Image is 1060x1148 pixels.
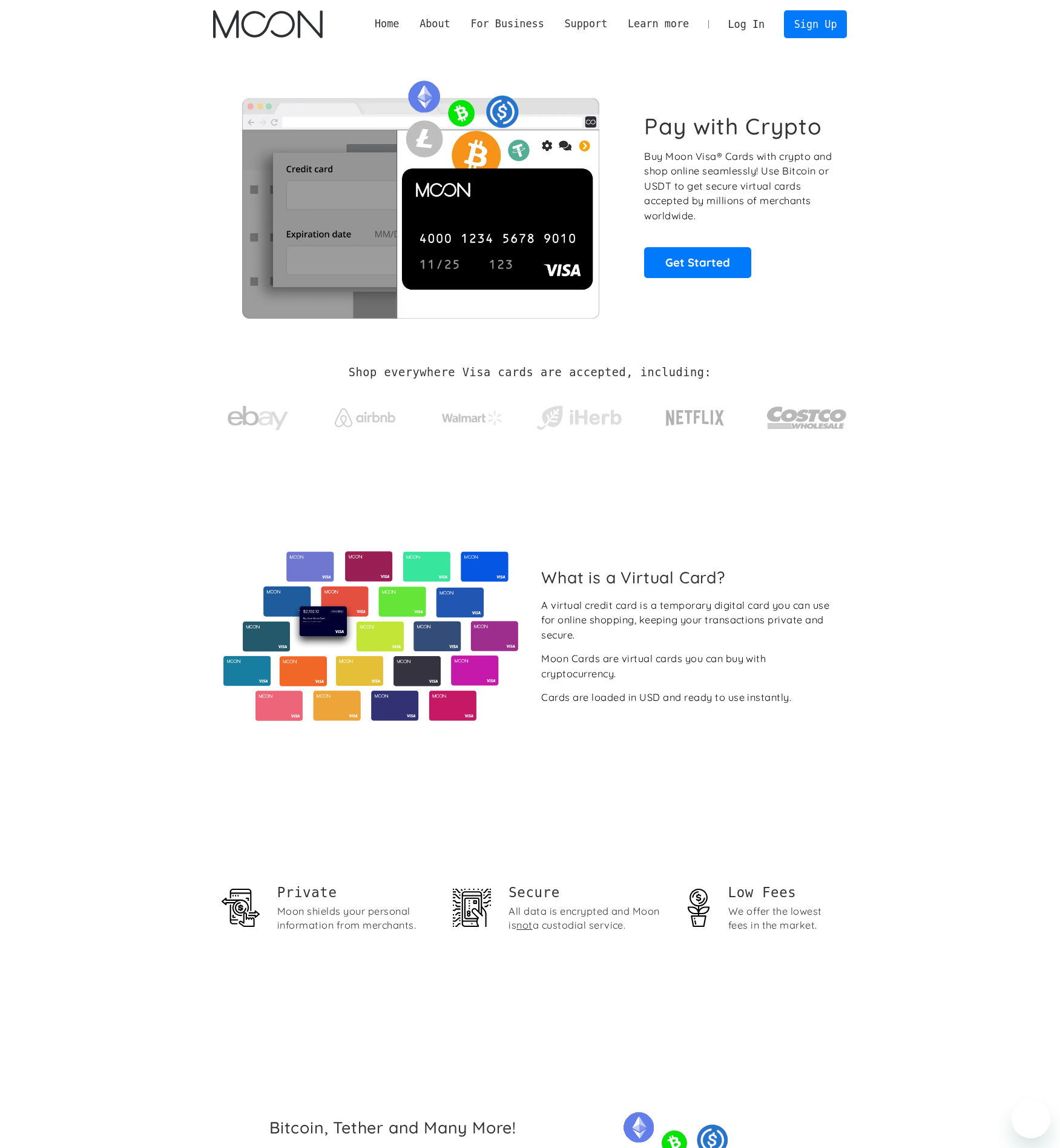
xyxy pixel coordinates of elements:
h2: Shop everywhere Visa cards are accepted, including: [349,366,711,379]
a: Get Started [644,247,751,277]
div: Moon Cards are virtual cards you can buy with cryptocurrency. [541,651,837,681]
img: Costco [766,395,848,440]
img: Moon Logo [213,10,323,38]
img: Airbnb [335,408,395,427]
img: Security [453,889,491,927]
div: All data is encrypted and Moon is a custodial service. [509,904,665,932]
a: home [213,10,323,38]
div: Support [555,16,617,32]
span: not [516,919,532,931]
div: A virtual credit card is a temporary digital card you can use for online shopping, keeping your t... [541,598,837,643]
div: Cards are loaded in USD and ready to use instantly. [541,690,791,705]
a: Log In [718,11,775,38]
div: For Business [470,16,544,32]
h1: Pay with Crypto [644,113,822,140]
a: Netflix [641,391,749,439]
p: Buy Moon Visa® Cards with crypto and shop online seamlessly! Use Bitcoin or USDT to get secure vi... [644,149,834,224]
img: Moon Cards let you spend your crypto anywhere Visa is accepted. [213,72,628,318]
img: Virtual cards from Moon [222,551,520,721]
a: Sign Up [784,10,847,38]
a: Walmart [427,399,517,431]
img: Money stewardship [679,889,717,927]
h1: Private [277,883,433,902]
img: Walmart [442,411,502,425]
img: Privacy [222,889,260,927]
div: We offer the lowest fees in the market. [728,904,839,932]
div: Learn more [617,16,699,32]
h2: What is a Virtual Card? [541,568,837,587]
h2: Secure [509,883,665,902]
div: About [409,16,460,32]
div: Support [564,16,607,32]
div: Learn more [628,16,689,32]
iframe: Button to launch messaging window [1012,1100,1050,1138]
div: About [420,16,450,32]
a: Costco [766,383,848,446]
img: Netflix [665,403,725,433]
a: ebay [213,387,303,443]
h1: Low Fees [728,883,839,902]
img: iHerb [534,402,624,434]
div: Moon shields your personal information from merchants. [277,904,433,932]
div: For Business [461,16,555,32]
a: iHerb [534,390,624,440]
a: Home [364,16,409,32]
a: Airbnb [320,396,410,433]
h2: Bitcoin, Tether and Many More! [269,1118,565,1137]
img: ebay [228,399,288,437]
